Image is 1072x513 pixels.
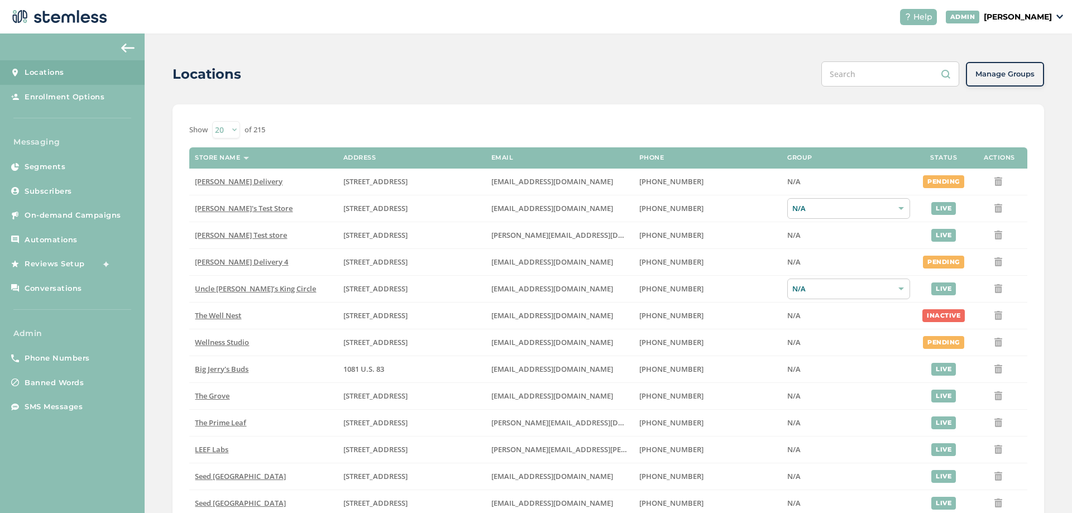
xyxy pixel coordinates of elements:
[931,363,956,376] div: live
[491,203,613,213] span: [EMAIL_ADDRESS][DOMAIN_NAME]
[639,177,776,186] label: (818) 561-0790
[491,364,613,374] span: [EMAIL_ADDRESS][DOMAIN_NAME]
[343,311,480,320] label: 1005 4th Avenue
[787,498,910,508] label: N/A
[931,416,956,429] div: live
[195,203,293,213] span: [PERSON_NAME]'s Test Store
[491,284,613,294] span: [EMAIL_ADDRESS][DOMAIN_NAME]
[25,353,90,364] span: Phone Numbers
[343,284,480,294] label: 209 King Circle
[121,44,135,52] img: icon-arrow-back-accent-c549486e.svg
[491,365,628,374] label: info@bigjerrysbuds.com
[189,124,208,136] label: Show
[491,391,613,401] span: [EMAIL_ADDRESS][DOMAIN_NAME]
[25,401,83,413] span: SMS Messages
[195,177,332,186] label: Hazel Delivery
[639,444,703,454] span: [PHONE_NUMBER]
[25,258,85,270] span: Reviews Setup
[931,497,956,510] div: live
[639,257,703,267] span: [PHONE_NUMBER]
[491,445,628,454] label: josh.bowers@leefca.com
[984,11,1052,23] p: [PERSON_NAME]
[639,203,703,213] span: [PHONE_NUMBER]
[946,11,980,23] div: ADMIN
[343,498,408,508] span: [STREET_ADDRESS]
[787,257,910,267] label: N/A
[787,472,910,481] label: N/A
[195,471,286,481] span: Seed [GEOGRAPHIC_DATA]
[787,177,910,186] label: N/A
[195,418,332,428] label: The Prime Leaf
[25,210,121,221] span: On-demand Campaigns
[491,498,613,508] span: [EMAIL_ADDRESS][DOMAIN_NAME]
[491,310,613,320] span: [EMAIL_ADDRESS][DOMAIN_NAME]
[343,257,408,267] span: [STREET_ADDRESS]
[787,445,910,454] label: N/A
[195,310,241,320] span: The Well Nest
[639,391,776,401] label: (619) 600-1269
[343,337,408,347] span: [STREET_ADDRESS]
[195,154,240,161] label: Store name
[343,472,480,481] label: 553 Congress Street
[195,445,332,454] label: LEEF Labs
[639,284,703,294] span: [PHONE_NUMBER]
[491,418,670,428] span: [PERSON_NAME][EMAIL_ADDRESS][DOMAIN_NAME]
[9,6,107,28] img: logo-dark-0685b13c.svg
[931,202,956,215] div: live
[195,365,332,374] label: Big Jerry's Buds
[491,230,670,240] span: [PERSON_NAME][EMAIL_ADDRESS][DOMAIN_NAME]
[975,69,1035,80] span: Manage Groups
[787,154,812,161] label: Group
[491,338,628,347] label: vmrobins@gmail.com
[343,177,480,186] label: 17523 Ventura Boulevard
[639,391,703,401] span: [PHONE_NUMBER]
[491,337,613,347] span: [EMAIL_ADDRESS][DOMAIN_NAME]
[195,391,229,401] span: The Grove
[491,176,613,186] span: [EMAIL_ADDRESS][DOMAIN_NAME]
[491,391,628,401] label: dexter@thegroveca.com
[25,92,104,103] span: Enrollment Options
[343,230,408,240] span: [STREET_ADDRESS]
[343,310,408,320] span: [STREET_ADDRESS]
[639,311,776,320] label: (269) 929-8463
[639,230,703,240] span: [PHONE_NUMBER]
[343,364,384,374] span: 1081 U.S. 83
[913,11,932,23] span: Help
[639,418,776,428] label: (520) 272-8455
[639,231,776,240] label: (503) 332-4545
[491,257,613,267] span: [EMAIL_ADDRESS][DOMAIN_NAME]
[343,471,408,481] span: [STREET_ADDRESS]
[923,256,964,269] div: pending
[195,391,332,401] label: The Grove
[966,62,1044,87] button: Manage Groups
[195,257,288,267] span: [PERSON_NAME] Delivery 4
[343,204,480,213] label: 123 East Main Street
[173,64,241,84] h2: Locations
[491,204,628,213] label: brianashen@gmail.com
[971,147,1027,169] th: Actions
[787,365,910,374] label: N/A
[491,444,727,454] span: [PERSON_NAME][EMAIL_ADDRESS][PERSON_NAME][DOMAIN_NAME]
[1016,459,1072,513] iframe: Chat Widget
[787,418,910,428] label: N/A
[639,284,776,294] label: (907) 330-7833
[343,257,480,267] label: 17523 Ventura Boulevard
[491,154,514,161] label: Email
[343,338,480,347] label: 123 Main Street
[343,176,408,186] span: [STREET_ADDRESS]
[787,231,910,240] label: N/A
[639,498,776,508] label: (617) 553-5922
[25,377,84,389] span: Banned Words
[491,311,628,320] label: vmrobins@gmail.com
[343,498,480,508] label: 401 Centre Street
[639,337,703,347] span: [PHONE_NUMBER]
[195,311,332,320] label: The Well Nest
[195,257,332,267] label: Hazel Delivery 4
[195,284,332,294] label: Uncle Herb’s King Circle
[343,391,480,401] label: 8155 Center Street
[931,229,956,242] div: live
[25,234,78,246] span: Automations
[491,257,628,267] label: arman91488@gmail.com
[639,471,703,481] span: [PHONE_NUMBER]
